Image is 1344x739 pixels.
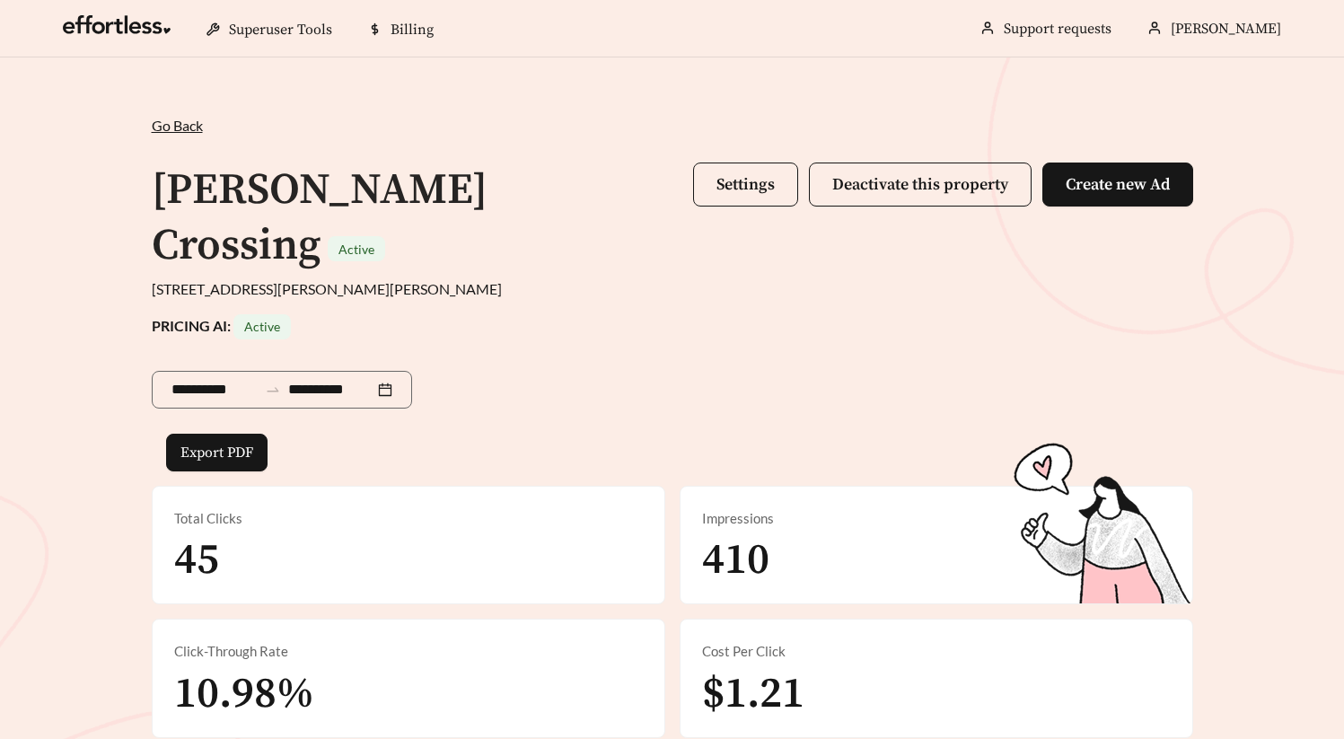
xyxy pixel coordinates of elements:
[174,641,643,662] div: Click-Through Rate
[265,382,281,398] span: to
[1042,163,1193,207] button: Create new Ad
[166,434,268,471] button: Export PDF
[180,442,253,463] span: Export PDF
[265,382,281,398] span: swap-right
[391,21,434,39] span: Billing
[174,667,314,721] span: 10.98%
[1171,20,1281,38] span: [PERSON_NAME]
[1066,174,1170,195] span: Create new Ad
[229,21,332,39] span: Superuser Tools
[702,641,1171,662] div: Cost Per Click
[174,533,219,587] span: 45
[152,163,488,273] h1: [PERSON_NAME] Crossing
[174,508,643,529] div: Total Clicks
[152,278,1193,300] div: [STREET_ADDRESS][PERSON_NAME][PERSON_NAME]
[702,533,769,587] span: 410
[1004,20,1111,38] a: Support requests
[338,242,374,257] span: Active
[702,667,804,721] span: $1.21
[693,163,798,207] button: Settings
[244,319,280,334] span: Active
[716,174,775,195] span: Settings
[809,163,1032,207] button: Deactivate this property
[152,117,203,134] span: Go Back
[152,317,291,334] strong: PRICING AI:
[832,174,1008,195] span: Deactivate this property
[702,508,1171,529] div: Impressions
